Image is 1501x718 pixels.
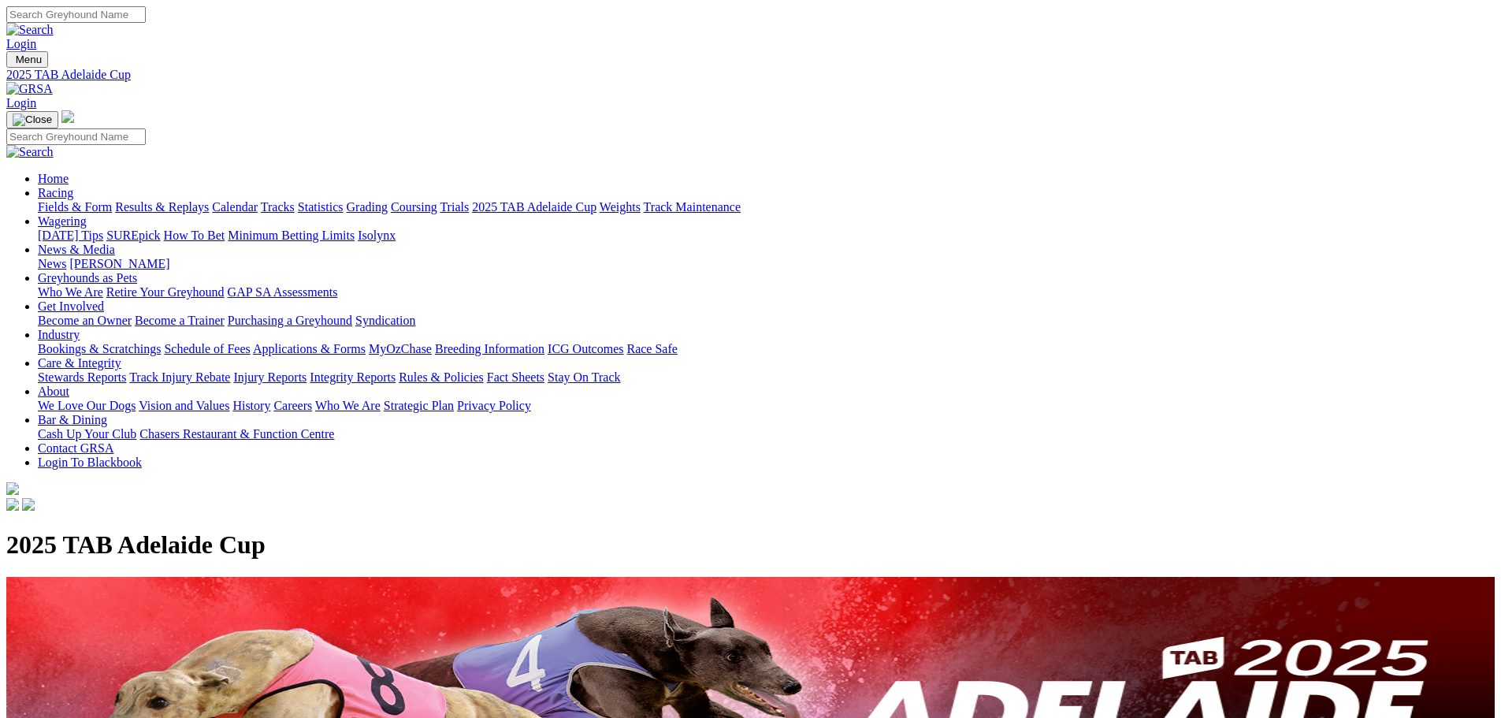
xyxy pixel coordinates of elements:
a: Trials [440,200,469,214]
a: Fields & Form [38,200,112,214]
a: Schedule of Fees [164,342,250,355]
button: Toggle navigation [6,111,58,128]
div: Racing [38,200,1495,214]
a: Strategic Plan [384,399,454,412]
a: We Love Our Dogs [38,399,136,412]
a: Purchasing a Greyhound [228,314,352,327]
a: Retire Your Greyhound [106,285,225,299]
div: Care & Integrity [38,370,1495,385]
a: Applications & Forms [253,342,366,355]
a: Stay On Track [548,370,620,384]
a: Minimum Betting Limits [228,229,355,242]
a: Care & Integrity [38,356,121,370]
div: News & Media [38,257,1495,271]
input: Search [6,128,146,145]
a: Track Injury Rebate [129,370,230,384]
img: Close [13,113,52,126]
a: 2025 TAB Adelaide Cup [6,68,1495,82]
a: Vision and Values [139,399,229,412]
a: SUREpick [106,229,160,242]
img: GRSA [6,82,53,96]
a: ICG Outcomes [548,342,623,355]
a: Careers [273,399,312,412]
a: Login [6,96,36,110]
a: News [38,257,66,270]
a: Privacy Policy [457,399,531,412]
a: Cash Up Your Club [38,427,136,441]
a: Home [38,172,69,185]
a: Industry [38,328,80,341]
img: twitter.svg [22,498,35,511]
a: Weights [600,200,641,214]
a: Fact Sheets [487,370,544,384]
a: Isolynx [358,229,396,242]
a: Tracks [261,200,295,214]
a: History [232,399,270,412]
a: [PERSON_NAME] [69,257,169,270]
a: Breeding Information [435,342,544,355]
a: Coursing [391,200,437,214]
img: logo-grsa-white.png [6,482,19,495]
a: Stewards Reports [38,370,126,384]
a: Login [6,37,36,50]
a: Contact GRSA [38,441,113,455]
button: Toggle navigation [6,51,48,68]
a: [DATE] Tips [38,229,103,242]
a: MyOzChase [369,342,432,355]
h1: 2025 TAB Adelaide Cup [6,530,1495,560]
a: Who We Are [38,285,103,299]
a: Greyhounds as Pets [38,271,137,285]
a: Get Involved [38,299,104,313]
a: News & Media [38,243,115,256]
a: Bookings & Scratchings [38,342,161,355]
a: Injury Reports [233,370,307,384]
a: About [38,385,69,398]
div: Wagering [38,229,1495,243]
a: Who We Are [315,399,381,412]
a: Bar & Dining [38,413,107,426]
img: Search [6,23,54,37]
a: Become a Trainer [135,314,225,327]
a: 2025 TAB Adelaide Cup [472,200,596,214]
a: GAP SA Assessments [228,285,338,299]
span: Menu [16,54,42,65]
div: Greyhounds as Pets [38,285,1495,299]
div: About [38,399,1495,413]
a: Rules & Policies [399,370,484,384]
a: Racing [38,186,73,199]
a: Wagering [38,214,87,228]
div: Get Involved [38,314,1495,328]
a: Statistics [298,200,344,214]
a: How To Bet [164,229,225,242]
a: Become an Owner [38,314,132,327]
a: Race Safe [626,342,677,355]
a: Results & Replays [115,200,209,214]
a: Syndication [355,314,415,327]
a: Login To Blackbook [38,456,142,469]
input: Search [6,6,146,23]
div: Industry [38,342,1495,356]
img: logo-grsa-white.png [61,110,74,123]
a: Grading [347,200,388,214]
a: Track Maintenance [644,200,741,214]
div: Bar & Dining [38,427,1495,441]
img: Search [6,145,54,159]
img: facebook.svg [6,498,19,511]
a: Chasers Restaurant & Function Centre [139,427,334,441]
a: Calendar [212,200,258,214]
a: Integrity Reports [310,370,396,384]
